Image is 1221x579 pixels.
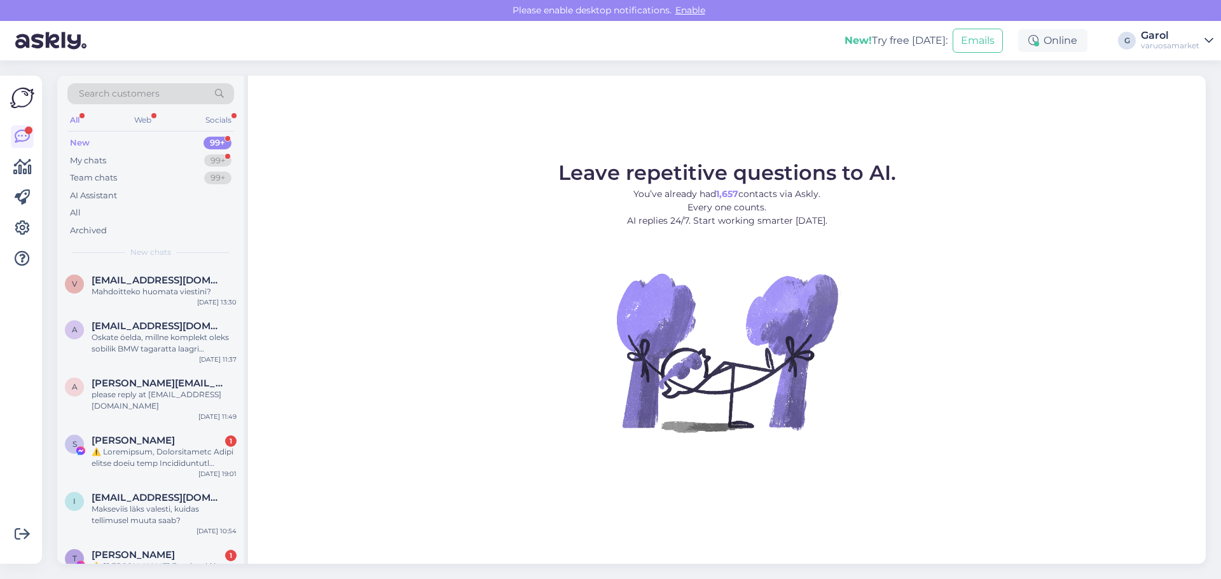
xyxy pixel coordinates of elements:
[92,332,237,355] div: Oskate öelda, millne komplekt oleks sobilik BMW tagaratta laagri vahetuseks? Laagri siseläbimõõt ...
[203,112,234,128] div: Socials
[225,550,237,561] div: 1
[130,247,171,258] span: New chats
[67,112,82,128] div: All
[1141,31,1199,41] div: Garol
[92,503,237,526] div: Makseviis läks valesti, kuidas tellimusel muuta saab?
[199,355,237,364] div: [DATE] 11:37
[92,286,237,297] div: Mahdoitteko huomata viestini?
[1141,31,1213,51] a: Garolvaruosamarket
[73,496,76,506] span: i
[72,325,78,334] span: a
[72,439,77,449] span: S
[845,34,872,46] b: New!
[197,526,237,536] div: [DATE] 10:54
[70,189,117,202] div: AI Assistant
[92,389,237,412] div: please reply at [EMAIL_ADDRESS][DOMAIN_NAME]
[672,4,709,16] span: Enable
[198,412,237,421] div: [DATE] 11:49
[70,224,107,237] div: Archived
[612,238,841,467] img: No Chat active
[558,187,896,228] p: You’ve already had contacts via Askly. Every one counts. AI replies 24/7. Start working smarter [...
[1118,32,1136,50] div: G
[204,154,231,167] div: 99+
[558,160,896,185] span: Leave repetitive questions to AI.
[845,33,948,48] div: Try free [DATE]:
[92,446,237,469] div: ⚠️ Loremipsum, Dolorsitametc Adipi elitse doeiu temp Incididuntutl etdoloremagn aliqu en admin ve...
[79,87,160,100] span: Search customers
[92,275,224,286] span: vjalkanen@gmail.com
[1141,41,1199,51] div: varuosamarket
[70,154,106,167] div: My chats
[225,435,237,447] div: 1
[132,112,154,128] div: Web
[70,207,81,219] div: All
[203,137,231,149] div: 99+
[92,435,175,446] span: Sheila Perez
[92,549,175,561] span: Thabiso Tsubele
[1018,29,1087,52] div: Online
[716,188,738,200] b: 1,657
[92,492,224,503] span: info.stuudioauto@gmail.com
[70,137,90,149] div: New
[70,172,117,184] div: Team chats
[92,378,224,389] span: ayuzefovsky@yahoo.com
[197,297,237,307] div: [DATE] 13:30
[72,382,78,392] span: a
[72,554,77,563] span: T
[92,320,224,332] span: arriba2103@gmail.com
[72,279,77,289] span: v
[10,86,34,110] img: Askly Logo
[953,29,1003,53] button: Emails
[204,172,231,184] div: 99+
[198,469,237,479] div: [DATE] 19:01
